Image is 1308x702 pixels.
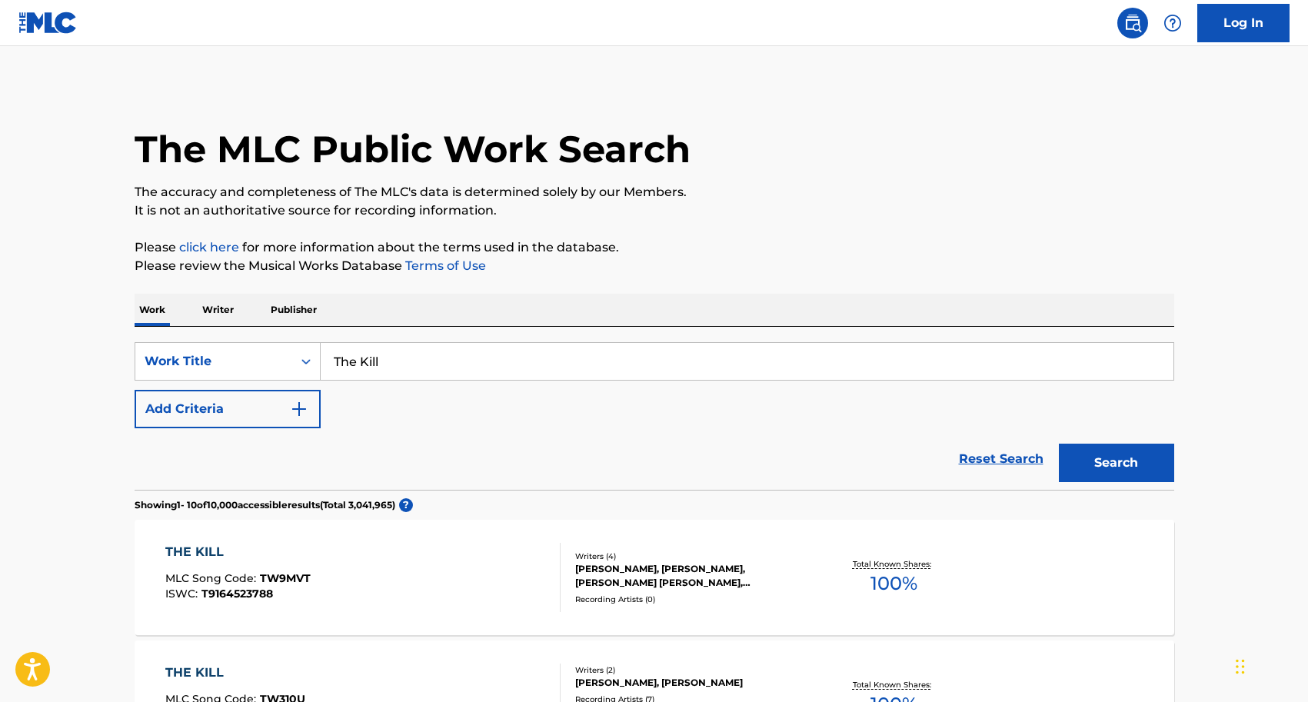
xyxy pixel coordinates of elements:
form: Search Form [135,342,1174,490]
p: Writer [198,294,238,326]
img: 9d2ae6d4665cec9f34b9.svg [290,400,308,418]
a: Public Search [1117,8,1148,38]
p: Please review the Musical Works Database [135,257,1174,275]
span: ISWC : [165,587,201,601]
a: Log In [1197,4,1290,42]
p: Showing 1 - 10 of 10,000 accessible results (Total 3,041,965 ) [135,498,395,512]
span: MLC Song Code : [165,571,260,585]
span: TW9MVT [260,571,311,585]
a: Terms of Use [402,258,486,273]
span: 100 % [870,570,917,597]
span: ? [399,498,413,512]
p: Work [135,294,170,326]
p: Total Known Shares: [853,558,935,570]
a: click here [179,240,239,255]
div: THE KILL [165,664,305,682]
a: Reset Search [951,442,1051,476]
span: T9164523788 [201,587,273,601]
img: MLC Logo [18,12,78,34]
iframe: Chat Widget [1231,628,1308,702]
div: Writers ( 4 ) [575,551,807,562]
p: It is not an authoritative source for recording information. [135,201,1174,220]
p: Please for more information about the terms used in the database. [135,238,1174,257]
div: Work Title [145,352,283,371]
p: Publisher [266,294,321,326]
p: Total Known Shares: [853,679,935,690]
div: THE KILL [165,543,311,561]
div: [PERSON_NAME], [PERSON_NAME], [PERSON_NAME] [PERSON_NAME], [PERSON_NAME] [575,562,807,590]
div: Help [1157,8,1188,38]
img: search [1123,14,1142,32]
a: THE KILLMLC Song Code:TW9MVTISWC:T9164523788Writers (4)[PERSON_NAME], [PERSON_NAME], [PERSON_NAME... [135,520,1174,635]
div: [PERSON_NAME], [PERSON_NAME] [575,676,807,690]
button: Search [1059,444,1174,482]
div: Drag [1236,644,1245,690]
h1: The MLC Public Work Search [135,126,691,172]
button: Add Criteria [135,390,321,428]
div: Writers ( 2 ) [575,664,807,676]
img: help [1163,14,1182,32]
p: The accuracy and completeness of The MLC's data is determined solely by our Members. [135,183,1174,201]
div: Recording Artists ( 0 ) [575,594,807,605]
